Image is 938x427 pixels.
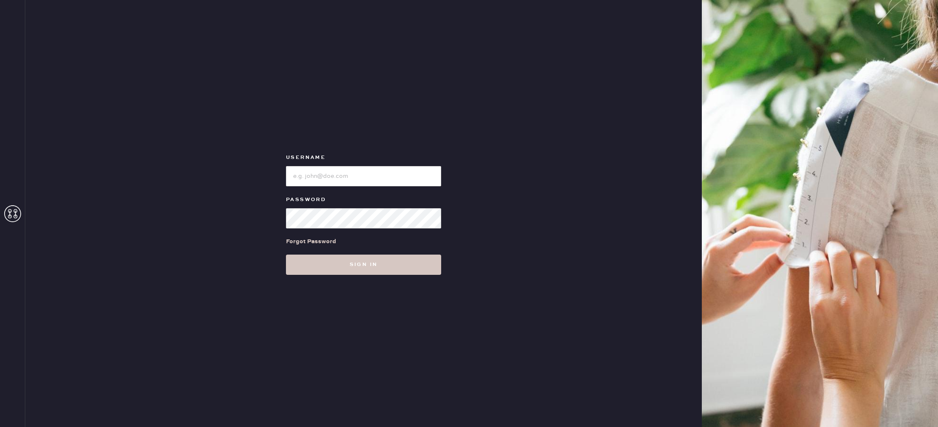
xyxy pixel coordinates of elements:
[286,195,441,205] label: Password
[286,166,441,186] input: e.g. john@doe.com
[286,255,441,275] button: Sign in
[286,237,336,246] div: Forgot Password
[286,228,336,255] a: Forgot Password
[286,153,441,163] label: Username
